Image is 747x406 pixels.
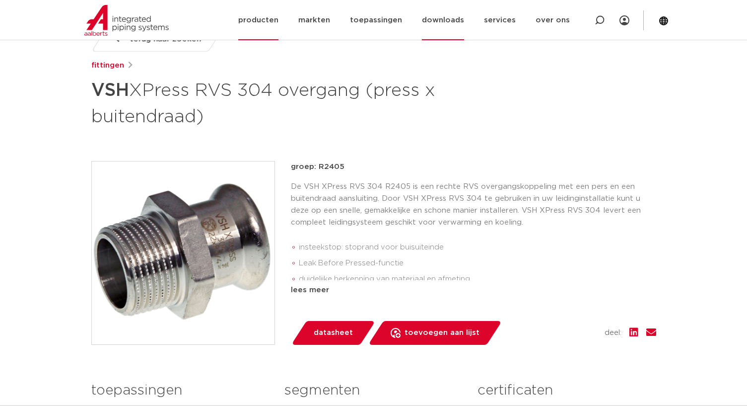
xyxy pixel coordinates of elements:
[299,240,656,255] li: insteekstop: stoprand voor buisuiteinde
[284,381,463,401] h3: segmenten
[291,284,656,296] div: lees meer
[405,325,479,341] span: toevoegen aan lijst
[477,381,656,401] h3: certificaten
[91,81,129,99] strong: VSH
[605,327,621,339] span: deel:
[314,325,353,341] span: datasheet
[291,181,656,229] p: De VSH XPress RVS 304 R2405 is een rechte RVS overgangskoppeling met een pers en een buitendraad ...
[299,255,656,271] li: Leak Before Pressed-functie
[92,162,274,344] img: Product Image for VSH XPress RVS 304 overgang (press x buitendraad)
[91,76,464,129] h1: XPress RVS 304 overgang (press x buitendraad)
[291,321,375,345] a: datasheet
[91,381,270,401] h3: toepassingen
[91,60,124,72] a: fittingen
[299,271,656,287] li: duidelijke herkenning van materiaal en afmeting
[291,161,656,173] p: groep: R2405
